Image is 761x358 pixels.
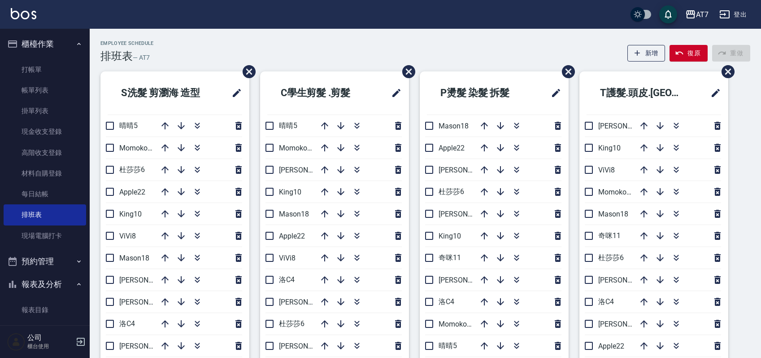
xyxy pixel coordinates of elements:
[279,298,337,306] span: [PERSON_NAME]2
[279,144,315,152] span: Momoko12
[119,144,156,152] span: Momoko12
[119,188,145,196] span: Apple22
[4,225,86,246] a: 現場電腦打卡
[598,144,621,152] span: King10
[119,254,149,262] span: Mason18
[4,59,86,80] a: 打帳單
[4,32,86,56] button: 櫃檯作業
[279,319,304,328] span: 杜莎莎6
[716,6,750,23] button: 登出
[4,320,86,341] a: 店家日報表
[427,77,534,109] h2: P燙髮 染髮 拆髮
[439,144,465,152] span: Apple22
[705,82,721,104] span: 修改班表的標題
[715,58,736,85] span: 刪除班表
[279,188,301,196] span: King10
[439,297,454,306] span: 洛C4
[696,9,709,20] div: AT7
[4,250,86,273] button: 預約管理
[119,298,177,306] span: [PERSON_NAME]7
[27,333,73,342] h5: 公司
[439,341,457,350] span: 晴晴5
[119,210,142,218] span: King10
[119,165,145,174] span: 杜莎莎6
[555,58,576,85] span: 刪除班表
[4,184,86,204] a: 每日結帳
[119,342,177,350] span: [PERSON_NAME]2
[226,82,242,104] span: 修改班表的標題
[4,142,86,163] a: 高階收支登錄
[598,276,656,284] span: [PERSON_NAME]9
[4,204,86,225] a: 排班表
[4,121,86,142] a: 現金收支登錄
[279,342,337,350] span: [PERSON_NAME]7
[439,232,461,240] span: King10
[439,253,461,262] span: 奇咪11
[439,320,475,328] span: Momoko12
[4,163,86,184] a: 材料自購登錄
[279,275,295,284] span: 洛C4
[4,101,86,121] a: 掛單列表
[4,80,86,101] a: 帳單列表
[439,276,496,284] span: [PERSON_NAME]7
[236,58,257,85] span: 刪除班表
[598,166,615,174] span: ViVi8
[598,342,624,350] span: Apple22
[439,122,469,130] span: Mason18
[4,300,86,320] a: 報表目錄
[279,166,337,174] span: [PERSON_NAME]9
[598,188,635,196] span: Momoko12
[119,232,136,240] span: ViVi8
[11,8,36,19] img: Logo
[119,276,177,284] span: [PERSON_NAME]9
[386,82,402,104] span: 修改班表的標題
[100,40,154,46] h2: Employee Schedule
[598,320,656,328] span: [PERSON_NAME]7
[627,45,665,62] button: 新增
[279,210,309,218] span: Mason18
[598,297,614,306] span: 洛C4
[119,319,135,328] span: 洛C4
[670,45,708,62] button: 復原
[267,77,374,109] h2: C學生剪髮 .剪髮
[545,82,561,104] span: 修改班表的標題
[279,254,296,262] span: ViVi8
[133,53,150,62] h6: — AT7
[27,342,73,350] p: 櫃台使用
[108,77,220,109] h2: S洗髮 剪瀏海 造型
[598,210,628,218] span: Mason18
[100,50,133,62] h3: 排班表
[279,121,297,130] span: 晴晴5
[682,5,712,24] button: AT7
[439,187,464,196] span: 杜莎莎6
[279,232,305,240] span: Apple22
[7,333,25,351] img: Person
[598,231,621,240] span: 奇咪11
[659,5,677,23] button: save
[598,122,656,130] span: [PERSON_NAME]2
[598,253,624,262] span: 杜莎莎6
[439,166,496,174] span: [PERSON_NAME]2
[396,58,417,85] span: 刪除班表
[587,77,699,109] h2: T護髮.頭皮.[GEOGRAPHIC_DATA]
[439,210,496,218] span: [PERSON_NAME]9
[119,121,138,130] span: 晴晴5
[4,273,86,296] button: 報表及分析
